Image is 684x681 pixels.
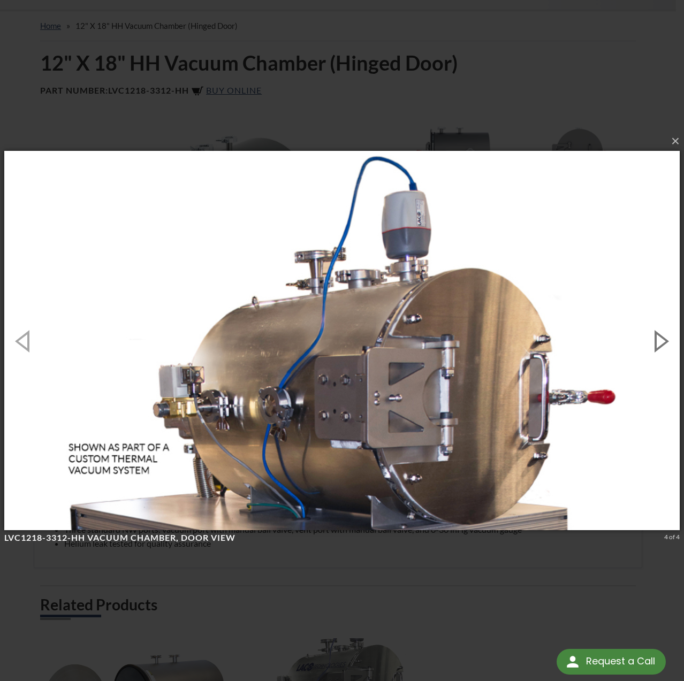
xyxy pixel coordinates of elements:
h4: LVC1218-3312-HH Vacuum Chamber, door view [4,532,660,544]
button: × [7,129,683,153]
div: Request a Call [557,649,666,675]
img: round button [564,653,581,670]
div: 4 of 4 [664,532,680,542]
div: Request a Call [586,649,655,674]
img: LVC1218-3312-HH Vacuum Chamber, door view [4,129,680,552]
button: Next (Right arrow key) [636,311,684,370]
